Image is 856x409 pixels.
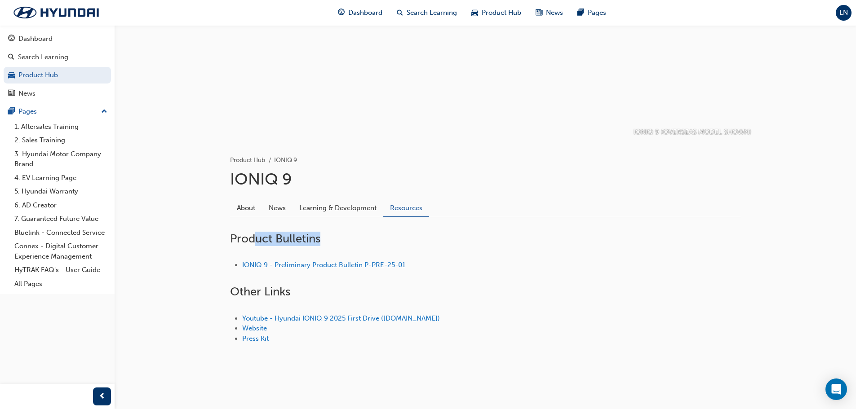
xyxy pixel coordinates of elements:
span: pages-icon [577,7,584,18]
a: news-iconNews [528,4,570,22]
span: search-icon [8,53,14,62]
button: Pages [4,103,111,120]
h2: Product Bulletins [230,232,741,246]
span: news-icon [536,7,542,18]
a: Bluelink - Connected Service [11,226,111,240]
li: IONIQ 9 [274,155,297,166]
span: pages-icon [8,108,15,116]
span: Pages [588,8,606,18]
a: 4. EV Learning Page [11,171,111,185]
img: Trak [4,3,108,22]
span: guage-icon [8,35,15,43]
a: HyTRAK FAQ's - User Guide [11,263,111,277]
span: LN [839,8,848,18]
a: 2. Sales Training [11,133,111,147]
a: Press Kit [242,334,269,343]
span: search-icon [397,7,403,18]
h2: Other Links [230,285,741,299]
div: Pages [18,106,37,117]
div: Open Intercom Messenger [825,378,847,400]
a: Website [242,324,267,332]
button: DashboardSearch LearningProduct HubNews [4,29,111,103]
a: Product Hub [4,67,111,84]
span: guage-icon [338,7,345,18]
a: Dashboard [4,31,111,47]
a: Search Learning [4,49,111,66]
div: News [18,88,35,99]
a: 6. AD Creator [11,198,111,212]
button: LN [836,5,852,21]
a: All Pages [11,277,111,291]
a: Connex - Digital Customer Experience Management [11,239,111,263]
span: up-icon [101,106,107,118]
span: car-icon [8,71,15,79]
a: pages-iconPages [570,4,613,22]
a: Learning & Development [293,199,383,216]
span: prev-icon [99,391,106,402]
span: Dashboard [348,8,382,18]
a: IONIQ 9 - Preliminary Product Bulletin P-PRE-25-01 [242,261,405,269]
a: guage-iconDashboard [331,4,390,22]
span: car-icon [471,7,478,18]
a: Youtube - Hyundai IONIQ 9 2025 First Drive ([DOMAIN_NAME]) [242,314,440,322]
h1: IONIQ 9 [230,169,741,189]
span: news-icon [8,90,15,98]
a: car-iconProduct Hub [464,4,528,22]
a: Resources [383,199,429,217]
a: News [4,85,111,102]
span: News [546,8,563,18]
a: 1. Aftersales Training [11,120,111,134]
a: About [230,199,262,216]
span: Search Learning [407,8,457,18]
a: 3. Hyundai Motor Company Brand [11,147,111,171]
span: Product Hub [482,8,521,18]
p: IONIQ 9 (OVERSEAS MODEL SHOWN) [634,127,751,137]
div: Search Learning [18,52,68,62]
a: 7. Guaranteed Future Value [11,212,111,226]
a: search-iconSearch Learning [390,4,464,22]
a: News [262,199,293,216]
a: Product Hub [230,156,265,164]
div: Dashboard [18,34,53,44]
a: 5. Hyundai Warranty [11,185,111,198]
